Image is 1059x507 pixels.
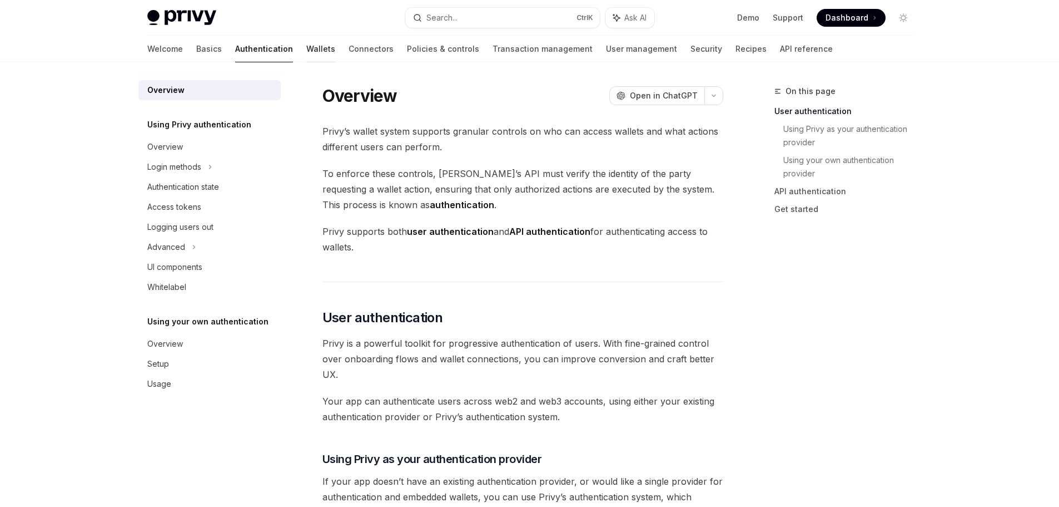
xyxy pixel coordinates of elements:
a: Security [690,36,722,62]
a: Basics [196,36,222,62]
strong: authentication [430,199,494,210]
a: API reference [780,36,833,62]
button: Search...CtrlK [405,8,600,28]
span: Ask AI [624,12,647,23]
a: User management [606,36,677,62]
a: Authentication state [138,177,281,197]
div: Overview [147,337,183,351]
a: Wallets [306,36,335,62]
div: Authentication state [147,180,219,194]
a: Demo [737,12,759,23]
a: Dashboard [817,9,886,27]
div: Overview [147,140,183,154]
div: Setup [147,357,169,371]
a: Using Privy as your authentication provider [783,120,921,151]
a: Transaction management [493,36,593,62]
span: On this page [785,85,836,98]
a: Authentication [235,36,293,62]
a: Overview [138,80,281,100]
button: Open in ChatGPT [609,86,704,105]
div: UI components [147,260,202,274]
a: Access tokens [138,197,281,217]
a: Overview [138,137,281,157]
span: Dashboard [826,12,868,23]
a: Using your own authentication provider [783,151,921,183]
span: To enforce these controls, [PERSON_NAME]’s API must verify the identity of the party requesting a... [322,166,723,213]
div: Whitelabel [147,280,186,294]
a: Welcome [147,36,183,62]
a: Recipes [735,36,767,62]
div: Logging users out [147,220,213,234]
a: Logging users out [138,217,281,237]
span: Privy is a powerful toolkit for progressive authentication of users. With fine-grained control ov... [322,336,723,382]
strong: API authentication [509,226,590,237]
div: Advanced [147,240,185,254]
strong: user authentication [407,226,494,237]
button: Toggle dark mode [894,9,912,27]
a: Connectors [349,36,394,62]
a: API authentication [774,183,921,200]
div: Access tokens [147,200,201,214]
span: User authentication [322,309,443,327]
div: Overview [147,83,185,97]
span: Privy’s wallet system supports granular controls on who can access wallets and what actions diffe... [322,124,723,155]
a: Overview [138,334,281,354]
a: UI components [138,257,281,277]
button: Ask AI [605,8,654,28]
a: Policies & controls [407,36,479,62]
span: Your app can authenticate users across web2 and web3 accounts, using either your existing authent... [322,393,723,425]
a: User authentication [774,102,921,120]
span: Privy supports both and for authenticating access to wallets. [322,224,723,255]
div: Usage [147,377,171,391]
span: Ctrl K [576,13,593,22]
h5: Using Privy authentication [147,118,251,131]
a: Get started [774,200,921,218]
div: Login methods [147,160,201,174]
h5: Using your own authentication [147,315,269,328]
a: Setup [138,354,281,374]
img: light logo [147,10,216,26]
a: Whitelabel [138,277,281,297]
div: Search... [426,11,458,24]
span: Open in ChatGPT [630,90,698,101]
a: Usage [138,374,281,394]
span: Using Privy as your authentication provider [322,451,542,467]
h1: Overview [322,86,397,106]
a: Support [773,12,803,23]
